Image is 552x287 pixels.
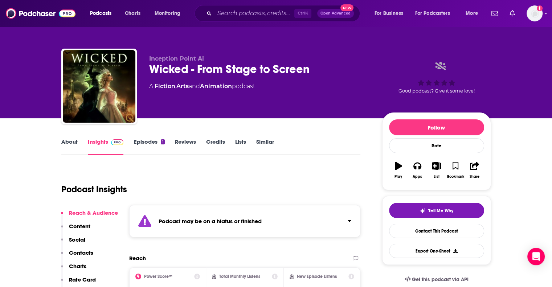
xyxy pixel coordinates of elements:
a: InsightsPodchaser Pro [88,138,124,155]
a: Similar [256,138,274,155]
button: open menu [369,8,412,19]
div: Search podcasts, credits, & more... [201,5,367,22]
input: Search podcasts, credits, & more... [214,8,294,19]
a: Lists [235,138,246,155]
a: Reviews [175,138,196,155]
button: List [427,157,446,183]
img: Podchaser - Follow, Share and Rate Podcasts [6,7,75,20]
span: Open Advanced [320,12,351,15]
div: Apps [413,175,422,179]
img: Podchaser Pro [111,139,124,145]
p: Content [69,223,90,230]
button: Open AdvancedNew [317,9,354,18]
span: New [340,4,353,11]
a: Show notifications dropdown [507,7,518,20]
h1: Podcast Insights [61,184,127,195]
button: Apps [408,157,427,183]
button: Content [61,223,90,236]
a: Charts [120,8,145,19]
button: open menu [85,8,121,19]
div: 1 [161,139,164,144]
div: A podcast [149,82,255,91]
button: open menu [410,8,461,19]
a: Show notifications dropdown [488,7,501,20]
button: tell me why sparkleTell Me Why [389,203,484,218]
button: Play [389,157,408,183]
p: Contacts [69,249,93,256]
p: Rate Card [69,276,96,283]
span: Good podcast? Give it some love! [398,88,475,94]
span: Ctrl K [294,9,311,18]
h2: New Episode Listens [297,274,337,279]
a: Animation [200,83,232,90]
div: Rate [389,138,484,153]
span: Monitoring [155,8,180,19]
svg: Add a profile image [537,5,543,11]
h2: Reach [129,255,146,262]
strong: Podcast may be on a hiatus or finished [159,218,262,225]
div: Share [470,175,479,179]
button: Show profile menu [527,5,543,21]
span: For Podcasters [415,8,450,19]
button: Share [465,157,484,183]
button: Charts [61,263,86,276]
img: User Profile [527,5,543,21]
div: Bookmark [447,175,464,179]
a: Arts [176,83,189,90]
img: Wicked - From Stage to Screen [63,50,135,123]
button: Export One-Sheet [389,244,484,258]
h2: Total Monthly Listens [219,274,260,279]
span: Charts [125,8,140,19]
button: open menu [461,8,487,19]
span: , [175,83,176,90]
span: For Business [375,8,403,19]
a: Episodes1 [134,138,164,155]
div: Good podcast? Give it some love! [382,55,491,100]
div: List [434,175,439,179]
a: Fiction [155,83,175,90]
button: Social [61,236,85,250]
button: Bookmark [446,157,465,183]
span: and [189,83,200,90]
span: Get this podcast via API [412,276,468,283]
a: Credits [206,138,225,155]
button: Contacts [61,249,93,263]
h2: Power Score™ [144,274,172,279]
p: Charts [69,263,86,270]
div: Open Intercom Messenger [527,248,545,265]
span: Podcasts [90,8,111,19]
a: About [61,138,78,155]
p: Reach & Audience [69,209,118,216]
button: Reach & Audience [61,209,118,223]
a: Contact This Podcast [389,224,484,238]
button: open menu [150,8,190,19]
p: Social [69,236,85,243]
span: Tell Me Why [428,208,453,214]
span: More [466,8,478,19]
section: Click to expand status details [129,205,361,237]
button: Follow [389,119,484,135]
span: Logged in as amooers [527,5,543,21]
img: tell me why sparkle [420,208,425,214]
span: Inception Point Ai [149,55,204,62]
div: Play [394,175,402,179]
